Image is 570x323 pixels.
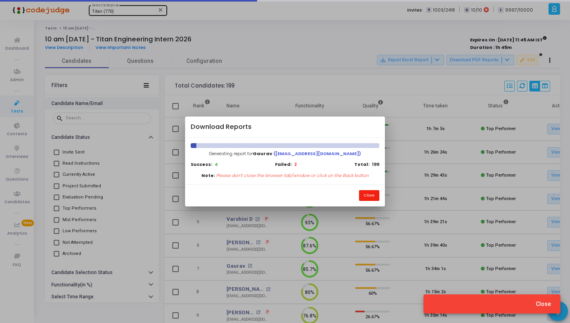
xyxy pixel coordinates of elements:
[273,150,361,157] span: ([EMAIL_ADDRESS][DOMAIN_NAME])
[359,190,379,201] button: Close
[275,161,292,168] b: Failed:
[529,297,557,311] button: Close
[216,172,369,179] p: Please don’t close the browser tab/window or click on the Back button
[191,122,252,132] h4: Download Reports
[215,161,218,167] b: 4
[209,150,361,157] span: Generating report for
[354,161,369,167] b: Total:
[536,301,551,307] span: Close
[294,161,297,168] b: 2
[372,161,379,167] b: 199
[191,161,212,167] b: Success:
[201,172,215,179] b: Note:
[253,150,272,157] span: Gaurav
